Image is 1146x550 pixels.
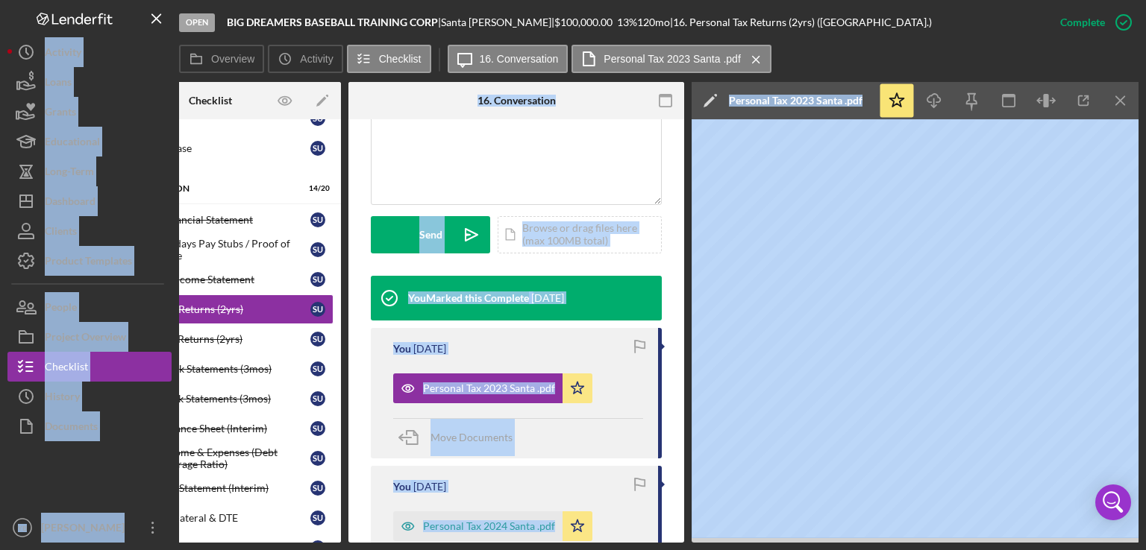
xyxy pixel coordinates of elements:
[617,16,637,28] div: 13 %
[7,67,172,97] button: Loans
[110,184,292,193] div: Documentation
[118,363,310,375] div: Personal Bank Statements (3mos)
[18,524,28,532] text: YB
[45,322,126,355] div: Project Overview
[7,322,172,352] button: Project Overview
[211,53,254,65] label: Overview
[7,186,172,216] button: Dashboard
[423,520,555,532] div: Personal Tax 2024 Santa .pdf
[371,216,490,253] button: Send
[7,216,172,246] button: Clients
[310,242,325,257] div: S U
[477,95,556,107] div: 16. Conversation
[7,246,172,276] a: Product Templates
[310,141,325,156] div: S U
[179,13,215,32] div: Open
[310,302,325,317] div: S U
[310,361,325,376] div: S U
[179,45,264,73] button: Overview
[310,391,325,406] div: S U
[310,481,325,496] div: S U
[118,393,310,405] div: Business Bank Statements (3mos)
[118,333,310,345] div: Business Tax Returns (2yrs)
[1060,7,1105,37] div: Complete
[45,127,100,160] div: Educational
[45,157,94,190] div: Long-Term
[7,292,172,322] button: People
[45,97,76,130] div: Grants
[118,423,310,434] div: Business Balance Sheet (Interim)
[268,45,342,73] button: Activity
[347,45,431,73] button: Checklist
[531,292,564,304] time: 2025-07-31 16:19
[7,382,172,411] button: History
[430,431,513,443] span: Move Documents
[729,95,862,107] div: Personal Tax 2023 Santa .pdf
[45,411,98,445] div: Documents
[7,37,172,67] button: Activity
[7,513,172,543] button: YB[PERSON_NAME]
[1045,7,1139,37] button: Complete
[310,421,325,436] div: S U
[7,127,172,157] button: Educational
[419,216,442,253] div: Send
[87,473,334,503] a: Profit & Loss Statement (Interim)SU
[118,446,310,470] div: Business Income & Expenses (Debt Service Coverage Ratio)
[7,352,172,382] button: Checklist
[423,382,555,394] div: Personal Tax 2023 Santa .pdf
[227,16,438,28] b: BIG DREAMERS BASEBALL TRAINING CORP
[118,303,310,315] div: Personal Tax Returns (2yrs)
[379,53,422,65] label: Checklist
[87,324,334,354] a: Business Tax Returns (2yrs)SU
[310,451,325,466] div: S U
[393,419,527,456] button: Move Documents
[448,45,569,73] button: 16. Conversation
[310,332,325,347] div: S U
[87,235,334,265] a: Previous 30 days Pay Stubs / Proof of Other IncomeSU
[45,37,81,71] div: Activity
[87,205,334,235] a: Personal Financial StatementSU
[441,16,554,28] div: Santa [PERSON_NAME] |
[393,511,592,541] button: Personal Tax 2024 Santa .pdf
[303,184,330,193] div: 14 / 20
[45,246,132,279] div: Product Templates
[637,16,670,28] div: 120 mo
[45,67,72,101] div: Loans
[87,384,334,414] a: Business Bank Statements (3mos)SU
[45,216,77,250] div: Clients
[310,272,325,287] div: S U
[87,414,334,443] a: Business Balance Sheet (Interim)SU
[87,133,334,163] a: Eligibility PhaseSU
[7,157,172,186] a: Long-Term
[572,45,771,73] button: Personal Tax 2023 Santa .pdf
[227,16,441,28] div: |
[7,97,172,127] button: Grants
[118,274,310,285] div: Household Income Statement
[118,238,310,262] div: Previous 30 days Pay Stubs / Proof of Other Income
[1095,484,1131,520] div: Open Intercom Messenger
[413,481,446,493] time: 2025-07-31 16:13
[300,53,333,65] label: Activity
[7,411,172,441] a: Documents
[393,373,592,403] button: Personal Tax 2023 Santa .pdf
[408,292,529,304] div: You Marked this Complete
[310,511,325,525] div: S U
[37,513,134,546] div: [PERSON_NAME]
[118,512,310,524] div: Business Collateral & DTE
[45,186,95,220] div: Dashboard
[118,142,310,154] div: Eligibility Phase
[87,265,334,294] a: Household Income StatementSU
[87,503,334,533] a: Business Collateral & DTESU
[480,53,559,65] label: 16. Conversation
[604,53,740,65] label: Personal Tax 2023 Santa .pdf
[670,16,932,28] div: | 16. Personal Tax Returns (2yrs) ([GEOGRAPHIC_DATA].)
[310,212,325,227] div: S U
[393,481,411,493] div: You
